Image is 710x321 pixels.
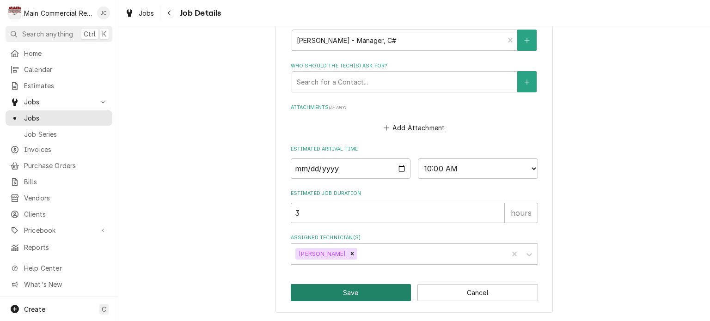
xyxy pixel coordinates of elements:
span: Invoices [24,145,108,154]
svg: Create New Contact [524,37,530,44]
div: hours [505,203,538,223]
label: Assigned Technician(s) [291,234,538,242]
div: Attachments [291,104,538,134]
a: Reports [6,240,112,255]
span: Ctrl [84,29,96,39]
label: Estimated Job Duration [291,190,538,197]
a: Go to What's New [6,277,112,292]
div: Main Commercial Refrigeration Service [24,8,92,18]
span: ( if any ) [329,105,346,110]
div: Estimated Job Duration [291,190,538,223]
span: Estimates [24,81,108,91]
span: K [102,29,106,39]
span: C [102,304,106,314]
div: Jan Costello's Avatar [97,6,110,19]
a: Bills [6,174,112,189]
a: Vendors [6,190,112,206]
a: Calendar [6,62,112,77]
span: Reports [24,242,108,252]
div: Remove Dorian Wertz [347,248,357,260]
span: Create [24,305,45,313]
div: JC [97,6,110,19]
button: Navigate back [162,6,177,20]
a: Clients [6,206,112,222]
a: Go to Help Center [6,260,112,276]
div: Button Group [291,284,538,301]
a: Job Series [6,127,112,142]
button: Create New Contact [517,30,537,51]
button: Save [291,284,411,301]
span: Help Center [24,263,107,273]
svg: Create New Contact [524,79,530,85]
span: Home [24,48,108,58]
button: Cancel [417,284,538,301]
button: Create New Contact [517,71,537,92]
label: Attachments [291,104,538,111]
a: Go to Jobs [6,94,112,109]
div: Estimated Arrival Time [291,145,538,178]
span: Search anything [22,29,73,39]
button: Search anythingCtrlK [6,26,112,42]
div: Who should the tech(s) ask for? [291,62,538,92]
div: Main Commercial Refrigeration Service's Avatar [8,6,21,19]
div: M [8,6,21,19]
span: Jobs [139,8,154,18]
a: Estimates [6,78,112,93]
div: [PERSON_NAME] [295,248,347,260]
a: Purchase Orders [6,158,112,173]
div: Who called in this service? [291,21,538,51]
a: Jobs [121,6,158,21]
a: Go to Pricebook [6,223,112,238]
span: Purchase Orders [24,161,108,170]
span: Bills [24,177,108,187]
span: Calendar [24,65,108,74]
span: Jobs [24,113,108,123]
a: Jobs [6,110,112,126]
select: Time Select [418,158,538,179]
span: Job Details [177,7,221,19]
span: Pricebook [24,225,94,235]
span: What's New [24,279,107,289]
div: Assigned Technician(s) [291,234,538,264]
input: Date [291,158,411,179]
span: Vendors [24,193,108,203]
button: Add Attachment [382,121,447,134]
div: Button Group Row [291,284,538,301]
span: Jobs [24,97,94,107]
label: Who should the tech(s) ask for? [291,62,538,70]
label: Estimated Arrival Time [291,145,538,153]
a: Invoices [6,142,112,157]
a: Home [6,46,112,61]
span: Clients [24,209,108,219]
span: Job Series [24,129,108,139]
